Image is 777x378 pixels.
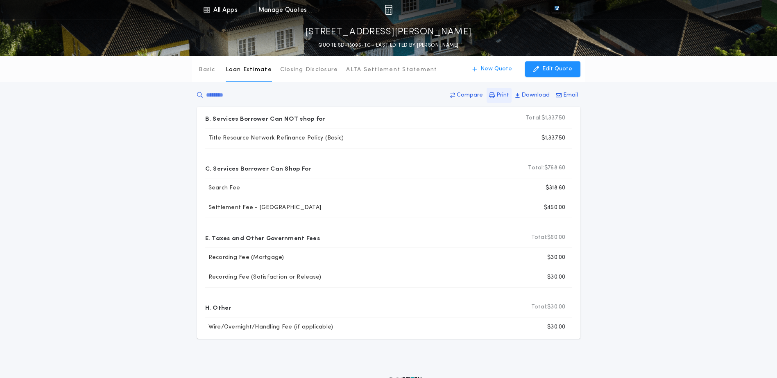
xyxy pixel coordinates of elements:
[526,114,566,122] p: $1,337.50
[464,61,520,77] button: New Quote
[544,204,566,212] p: $450.00
[487,88,512,103] button: Print
[318,41,458,49] p: QUOTE SD-13096-TC - LAST EDITED BY [PERSON_NAME]
[205,162,311,175] p: C. Services Borrower Can Shop For
[531,303,566,311] p: $30.00
[205,231,320,244] p: E. Taxes and Other Government Fees
[205,204,322,212] p: Settlement Fee - [GEOGRAPHIC_DATA]
[306,26,472,39] p: [STREET_ADDRESS][PERSON_NAME]
[496,91,509,99] p: Print
[563,91,578,99] p: Email
[280,66,338,74] p: Closing Disclosure
[205,301,231,314] p: H. Other
[531,234,548,242] b: Total:
[199,66,215,74] p: Basic
[513,88,552,103] button: Download
[448,88,485,103] button: Compare
[205,112,325,125] p: B. Services Borrower Can NOT shop for
[205,273,322,281] p: Recording Fee (Satisfaction or Release)
[521,91,550,99] p: Download
[457,91,483,99] p: Compare
[547,254,566,262] p: $30.00
[526,114,542,122] b: Total:
[542,65,572,73] p: Edit Quote
[480,65,512,73] p: New Quote
[539,6,574,14] img: vs-icon
[385,5,392,15] img: img
[528,164,565,172] p: $768.60
[226,66,272,74] p: Loan Estimate
[346,66,437,74] p: ALTA Settlement Statement
[205,323,333,331] p: Wire/Overnight/Handling Fee (if applicable)
[531,234,566,242] p: $60.00
[205,184,240,192] p: Search Fee
[528,164,544,172] b: Total:
[525,61,580,77] button: Edit Quote
[531,303,548,311] b: Total:
[547,323,566,331] p: $30.00
[547,273,566,281] p: $30.00
[205,254,284,262] p: Recording Fee (Mortgage)
[541,134,565,142] p: $1,337.50
[205,134,344,142] p: Title Resource Network Refinance Policy (Basic)
[553,88,580,103] button: Email
[546,184,566,192] p: $318.60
